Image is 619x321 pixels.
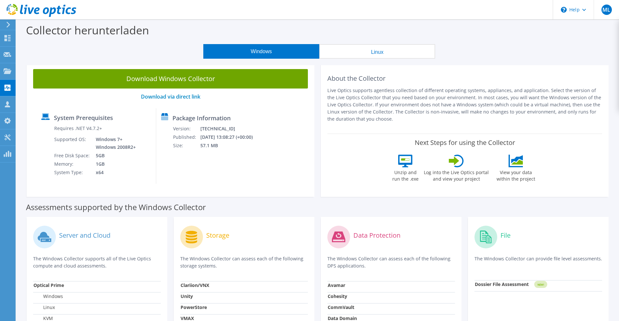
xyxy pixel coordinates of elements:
[33,293,63,300] label: Windows
[33,255,161,269] p: The Windows Collector supports all of the Live Optics compute and cloud assessments.
[327,255,455,269] p: The Windows Collector can assess each of the following DPS applications.
[59,232,110,239] label: Server and Cloud
[206,232,229,239] label: Storage
[327,75,602,82] h2: About the Collector
[181,304,207,310] strong: PowerStore
[54,168,91,177] td: System Type:
[474,255,602,268] p: The Windows Collector can provide file level assessments.
[415,139,515,147] label: Next Steps for using the Collector
[200,141,261,150] td: 57.1 MB
[141,93,200,100] a: Download via direct link
[54,151,91,160] td: Free Disk Space:
[561,7,567,13] svg: \n
[327,87,602,123] p: Live Optics supports agentless collection of different operating systems, appliances, and applica...
[203,44,319,59] button: Windows
[601,5,612,15] span: ML
[390,167,420,182] label: Unzip and run the .exe
[54,125,102,132] label: Requires .NET V4.7.2+
[26,23,149,38] label: Collector herunterladen
[33,304,55,311] label: Linux
[423,167,489,182] label: Log into the Live Optics portal and view your project
[180,255,308,269] p: The Windows Collector can assess each of the following storage systems.
[200,133,261,141] td: [DATE] 13:08:27 (+00:00)
[319,44,435,59] button: Linux
[33,282,64,288] strong: Optical Prime
[328,293,347,299] strong: Cohesity
[500,232,511,239] label: File
[54,114,113,121] label: System Prerequisites
[353,232,400,239] label: Data Protection
[33,69,308,89] a: Download Windows Collector
[475,281,529,287] strong: Dossier File Assessment
[26,204,206,210] label: Assessments supported by the Windows Collector
[172,115,231,121] label: Package Information
[173,133,200,141] td: Published:
[173,141,200,150] td: Size:
[173,125,200,133] td: Version:
[328,282,345,288] strong: Avamar
[181,293,193,299] strong: Unity
[54,135,91,151] td: Supported OS:
[54,160,91,168] td: Memory:
[91,135,137,151] td: Windows 7+ Windows 2008R2+
[537,283,544,286] tspan: NEW!
[181,282,209,288] strong: Clariion/VNX
[328,304,354,310] strong: CommVault
[91,160,137,168] td: 1GB
[492,167,539,182] label: View your data within the project
[91,168,137,177] td: x64
[200,125,261,133] td: [TECHNICAL_ID]
[91,151,137,160] td: 5GB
